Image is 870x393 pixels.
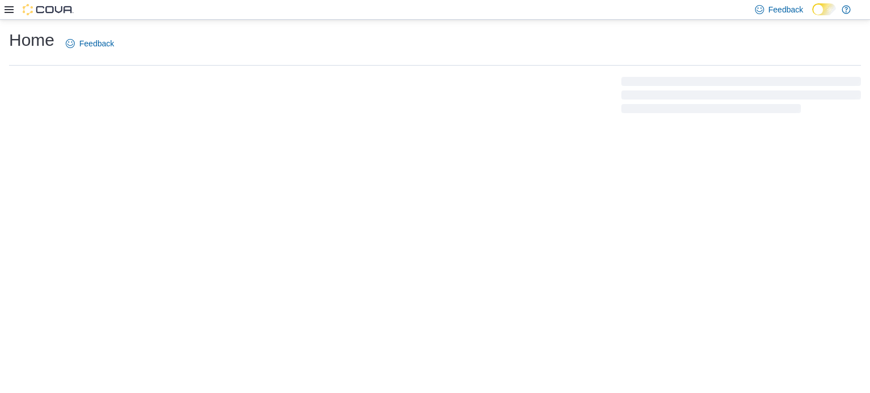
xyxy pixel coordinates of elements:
span: Feedback [769,4,803,15]
input: Dark Mode [812,3,836,15]
a: Feedback [61,32,118,55]
img: Cova [23,4,74,15]
span: Feedback [79,38,114,49]
h1: Home [9,29,54,51]
span: Loading [621,79,861,115]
